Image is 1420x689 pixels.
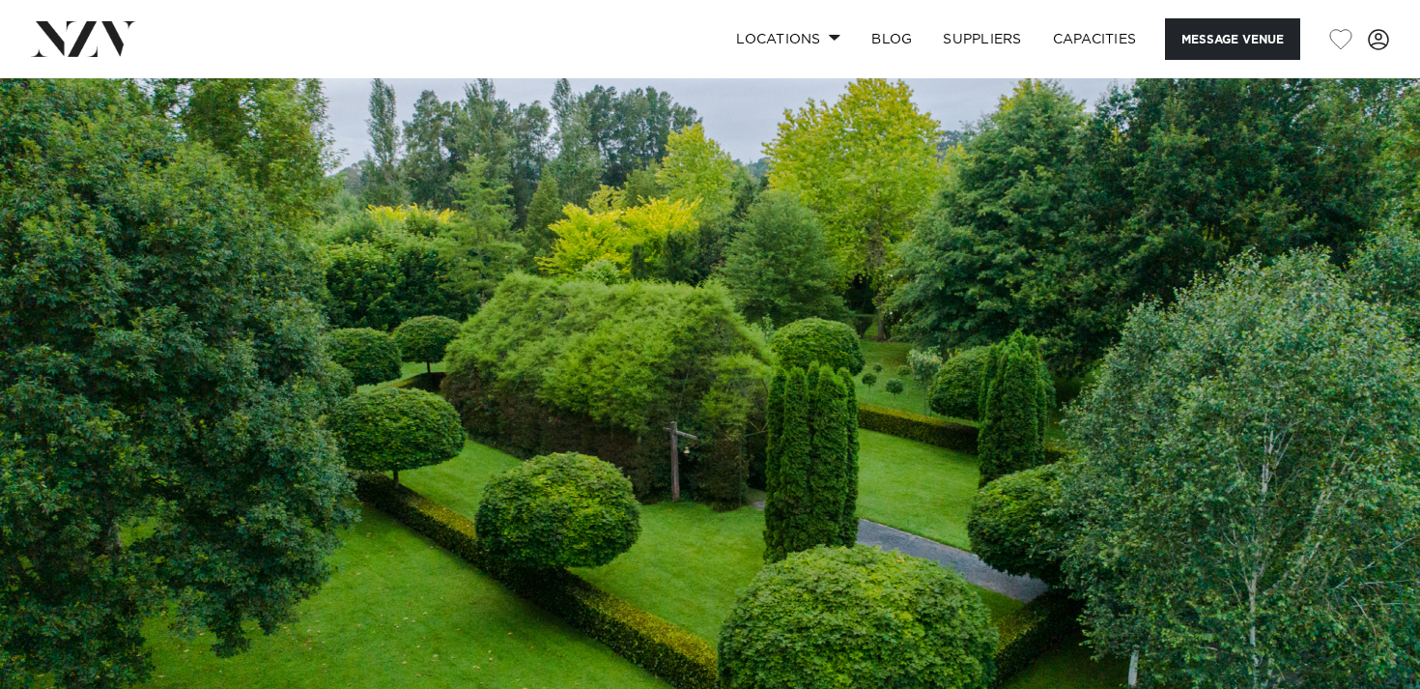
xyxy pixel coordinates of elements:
[927,18,1037,60] a: SUPPLIERS
[1037,18,1152,60] a: Capacities
[1165,18,1300,60] button: Message Venue
[721,18,856,60] a: Locations
[31,21,136,56] img: nzv-logo.png
[856,18,927,60] a: BLOG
